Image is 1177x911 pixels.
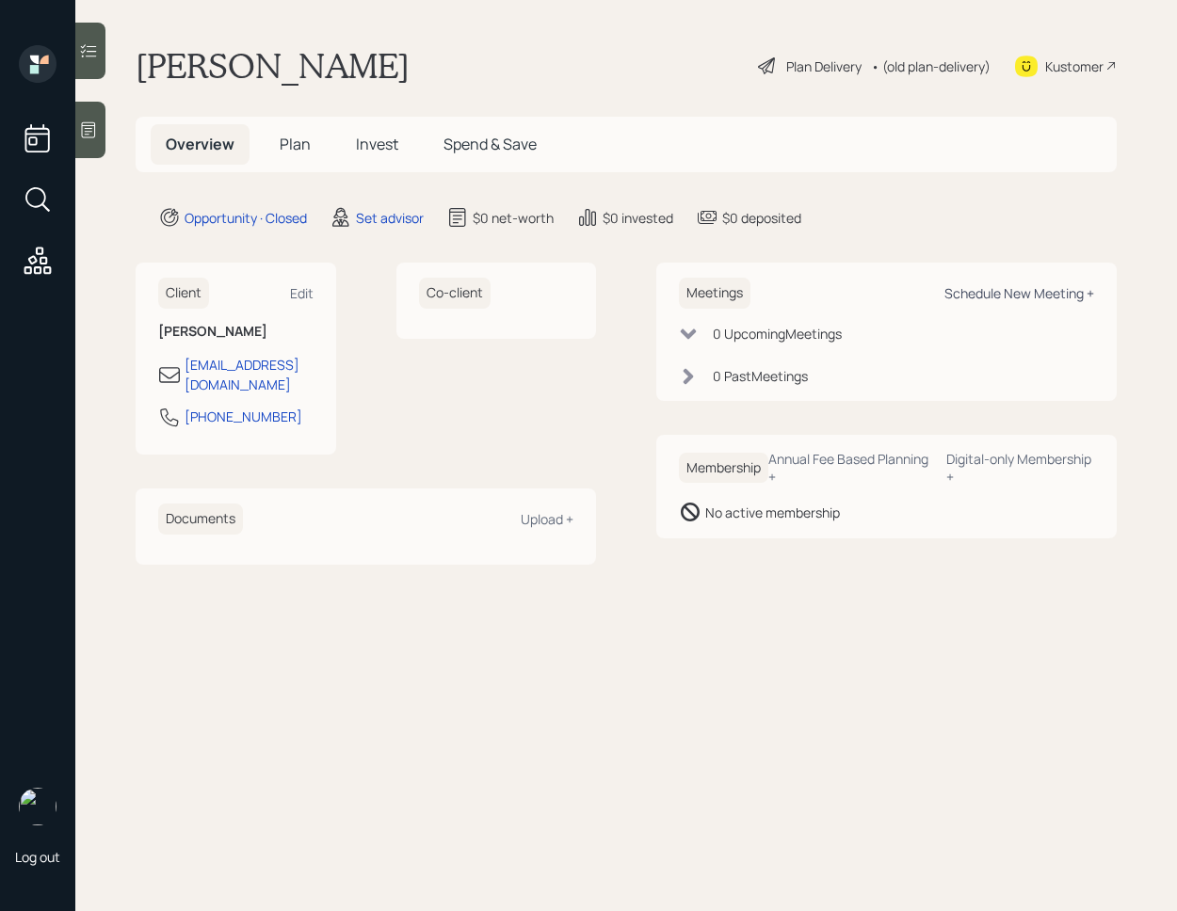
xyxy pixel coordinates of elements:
div: Opportunity · Closed [185,208,307,228]
div: Edit [290,284,314,302]
h6: Membership [679,453,768,484]
div: [PHONE_NUMBER] [185,407,302,426]
div: 0 Upcoming Meeting s [713,324,842,344]
div: Kustomer [1045,56,1104,76]
span: Spend & Save [443,134,537,154]
h6: [PERSON_NAME] [158,324,314,340]
div: Set advisor [356,208,424,228]
h6: Documents [158,503,243,535]
span: Plan [280,134,311,154]
div: Plan Delivery [786,56,862,76]
div: Annual Fee Based Planning + [768,450,931,486]
h6: Co-client [419,278,491,309]
div: Log out [15,848,60,866]
div: Schedule New Meeting + [944,284,1094,302]
div: 0 Past Meeting s [713,366,808,386]
div: $0 invested [603,208,673,228]
div: No active membership [705,503,840,522]
span: Overview [166,134,234,154]
h6: Client [158,278,209,309]
div: Upload + [521,510,573,528]
div: $0 net-worth [473,208,554,228]
h6: Meetings [679,278,750,309]
div: Digital-only Membership + [946,450,1094,486]
div: • (old plan-delivery) [871,56,991,76]
h1: [PERSON_NAME] [136,45,410,87]
span: Invest [356,134,398,154]
img: retirable_logo.png [19,788,56,825]
div: $0 deposited [722,208,801,228]
div: [EMAIL_ADDRESS][DOMAIN_NAME] [185,355,314,394]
